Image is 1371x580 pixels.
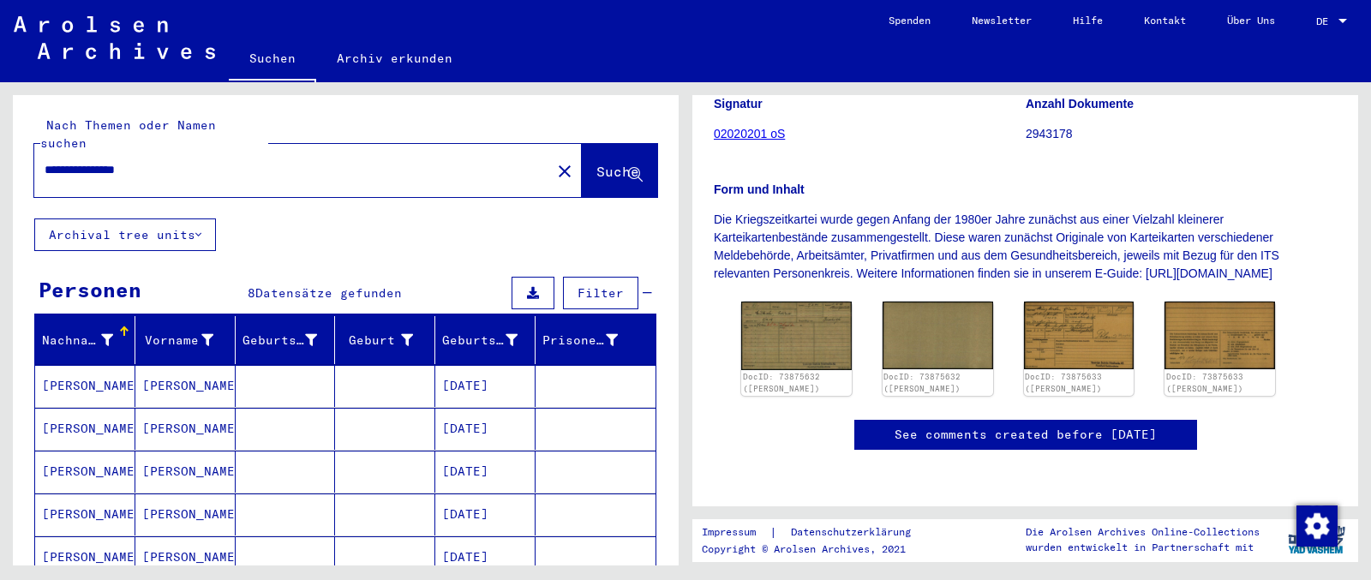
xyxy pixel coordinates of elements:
[1164,302,1275,368] img: 002.jpg
[777,523,931,541] a: Datenschutzerklärung
[743,372,820,393] a: DocID: 73875632 ([PERSON_NAME])
[714,211,1337,283] p: Die Kriegszeitkartei wurde gegen Anfang der 1980er Jahre zunächst aus einer Vielzahl kleinerer Ka...
[582,144,657,197] button: Suche
[35,536,135,578] mat-cell: [PERSON_NAME]
[442,332,518,350] div: Geburtsdatum
[35,316,135,364] mat-header-cell: Nachname
[435,316,536,364] mat-header-cell: Geburtsdatum
[242,326,339,354] div: Geburtsname
[229,38,316,82] a: Suchen
[435,365,536,407] mat-cell: [DATE]
[563,277,638,309] button: Filter
[536,316,656,364] mat-header-cell: Prisoner #
[35,493,135,535] mat-cell: [PERSON_NAME]
[596,163,639,180] span: Suche
[142,332,213,350] div: Vorname
[895,426,1157,444] a: See comments created before [DATE]
[135,493,236,535] mat-cell: [PERSON_NAME]
[702,541,931,557] p: Copyright © Arolsen Archives, 2021
[883,302,993,369] img: 002.jpg
[542,332,618,350] div: Prisoner #
[554,161,575,182] mat-icon: close
[1284,518,1349,561] img: yv_logo.png
[1026,540,1260,555] p: wurden entwickelt in Partnerschaft mit
[1026,97,1134,111] b: Anzahl Dokumente
[578,285,624,301] span: Filter
[242,332,318,350] div: Geburtsname
[1025,372,1102,393] a: DocID: 73875633 ([PERSON_NAME])
[1166,372,1243,393] a: DocID: 73875633 ([PERSON_NAME])
[702,523,931,541] div: |
[135,536,236,578] mat-cell: [PERSON_NAME]
[40,117,216,151] mat-label: Nach Themen oder Namen suchen
[1026,125,1337,143] p: 2943178
[435,493,536,535] mat-cell: [DATE]
[435,408,536,450] mat-cell: [DATE]
[35,408,135,450] mat-cell: [PERSON_NAME]
[42,326,135,354] div: Nachname
[435,451,536,493] mat-cell: [DATE]
[135,451,236,493] mat-cell: [PERSON_NAME]
[316,38,473,79] a: Archiv erkunden
[35,451,135,493] mat-cell: [PERSON_NAME]
[435,536,536,578] mat-cell: [DATE]
[142,326,235,354] div: Vorname
[442,326,539,354] div: Geburtsdatum
[135,408,236,450] mat-cell: [PERSON_NAME]
[714,182,805,196] b: Form und Inhalt
[702,523,769,541] a: Impressum
[1296,505,1337,546] div: Zustimmung ändern
[34,218,216,251] button: Archival tree units
[1316,15,1335,27] span: DE
[1296,505,1338,547] img: Zustimmung ändern
[548,153,582,188] button: Clear
[714,97,763,111] b: Signatur
[342,326,434,354] div: Geburt‏
[1024,302,1135,369] img: 001.jpg
[1026,524,1260,540] p: Die Arolsen Archives Online-Collections
[883,372,961,393] a: DocID: 73875632 ([PERSON_NAME])
[248,285,255,301] span: 8
[39,274,141,305] div: Personen
[741,302,852,369] img: 001.jpg
[42,332,113,350] div: Nachname
[236,316,336,364] mat-header-cell: Geburtsname
[255,285,402,301] span: Datensätze gefunden
[135,316,236,364] mat-header-cell: Vorname
[35,365,135,407] mat-cell: [PERSON_NAME]
[14,16,215,59] img: Arolsen_neg.svg
[335,316,435,364] mat-header-cell: Geburt‏
[135,365,236,407] mat-cell: [PERSON_NAME]
[542,326,639,354] div: Prisoner #
[342,332,413,350] div: Geburt‏
[714,127,785,141] a: 02020201 oS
